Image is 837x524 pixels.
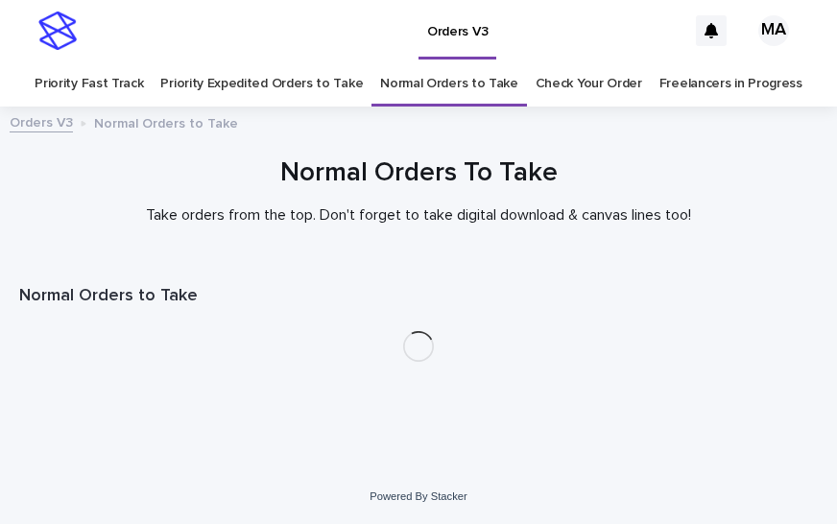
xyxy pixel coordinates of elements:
[758,15,789,46] div: MA
[94,111,238,132] p: Normal Orders to Take
[536,61,642,107] a: Check Your Order
[380,61,518,107] a: Normal Orders to Take
[160,61,363,107] a: Priority Expedited Orders to Take
[19,155,818,191] h1: Normal Orders To Take
[35,206,802,225] p: Take orders from the top. Don't forget to take digital download & canvas lines too!
[35,61,143,107] a: Priority Fast Track
[19,285,818,308] h1: Normal Orders to Take
[10,110,73,132] a: Orders V3
[38,12,77,50] img: stacker-logo-s-only.png
[659,61,802,107] a: Freelancers in Progress
[370,490,466,502] a: Powered By Stacker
